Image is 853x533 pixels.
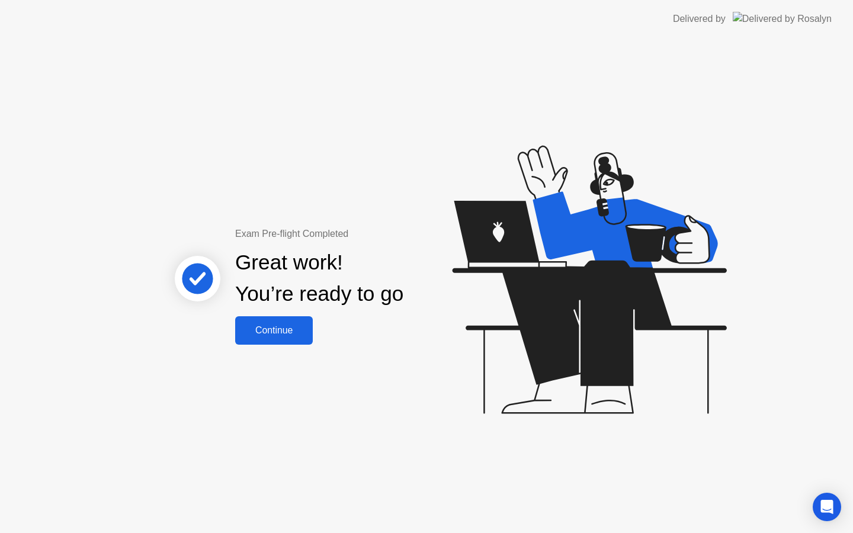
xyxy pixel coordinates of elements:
div: Exam Pre-flight Completed [235,227,480,241]
img: Delivered by Rosalyn [733,12,832,25]
div: Delivered by [673,12,726,26]
div: Great work! You’re ready to go [235,247,403,310]
div: Open Intercom Messenger [813,493,841,521]
div: Continue [239,325,309,336]
button: Continue [235,316,313,345]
